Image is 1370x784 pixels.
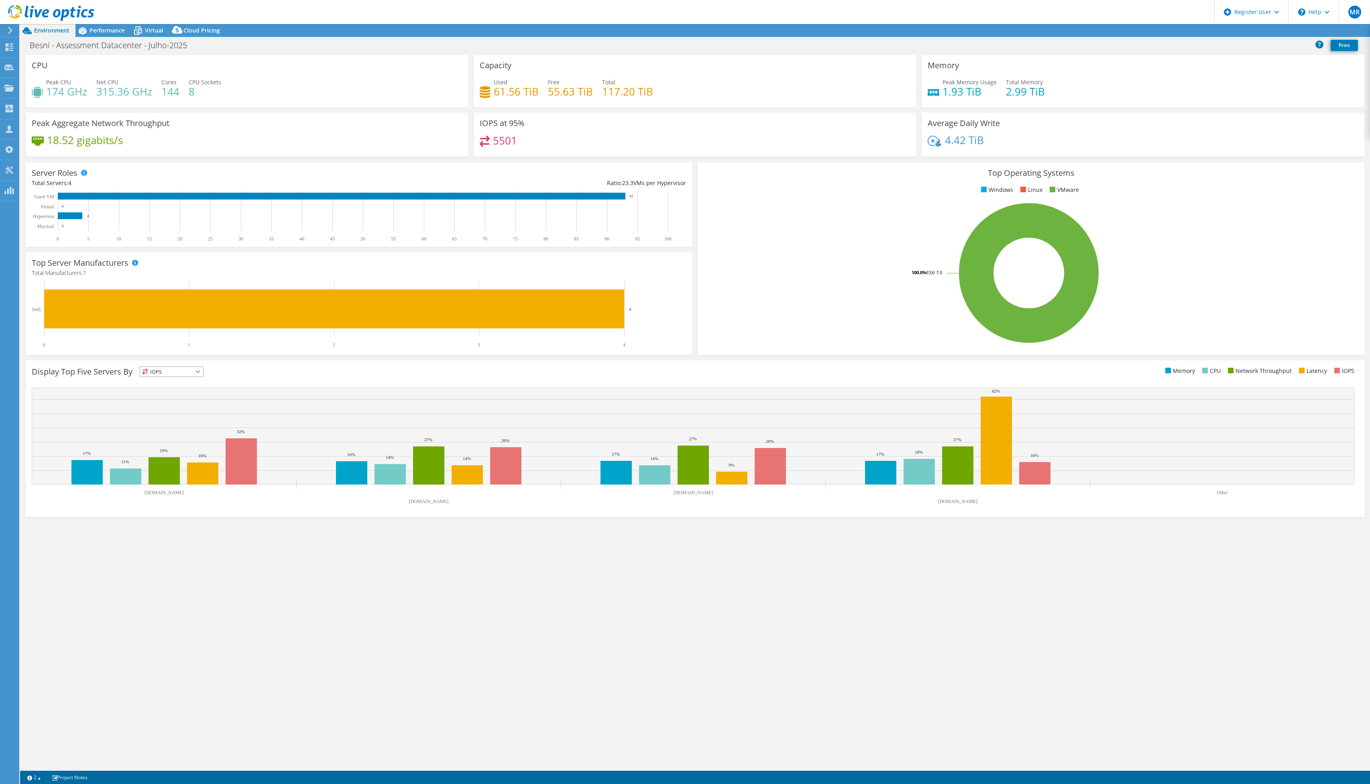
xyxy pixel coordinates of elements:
text: 55 [391,236,396,242]
text: 14% [463,456,471,461]
text: 4 [629,307,631,312]
svg: \n [1298,8,1305,16]
text: 9% [729,462,735,467]
h4: 117.20 TiB [602,87,653,96]
text: 5 [87,236,90,242]
text: 0 [62,204,64,208]
text: 2 [333,342,335,348]
text: 10 [116,236,121,242]
h3: Top Operating Systems [704,169,1358,177]
span: 1 [83,269,86,277]
li: Network Throughput [1226,367,1292,375]
span: 23.3 [622,179,633,187]
text: 26% [766,439,774,444]
li: Latency [1297,367,1327,375]
text: 16% [347,452,355,457]
text: 75 [513,236,518,242]
li: CPU [1200,367,1221,375]
text: Other [1217,490,1228,495]
text: 18% [915,450,923,454]
h3: Average Daily Write [928,119,1000,128]
h3: IOPS at 95% [480,119,525,128]
text: 30 [238,236,243,242]
text: 25 [208,236,213,242]
text: 1 [188,342,190,348]
span: Performance [90,26,125,34]
text: Virtual [41,204,54,210]
span: Total Memory [1006,78,1043,86]
text: [DOMAIN_NAME] [938,499,978,504]
span: Cores [161,78,177,86]
h4: 4.42 TiB [945,136,984,145]
h3: Capacity [480,61,511,70]
text: [DOMAIN_NAME] [409,499,449,504]
text: 17% [83,451,91,456]
text: 62% [992,389,1000,393]
text: 40 [299,236,304,242]
text: 60 [421,236,426,242]
span: MR [1348,6,1361,18]
text: 50 [360,236,365,242]
h4: 18.52 gigabits/s [47,136,123,145]
text: Dell [32,307,41,312]
li: Memory [1163,367,1195,375]
li: Windows [979,185,1013,194]
h4: 55.63 TiB [548,87,593,96]
h4: 1.93 TiB [943,87,997,96]
h3: Top Server Manufacturers [32,259,128,267]
text: 35 [269,236,274,242]
h4: 174 GHz [46,87,87,96]
text: 95 [635,236,640,242]
span: Used [494,78,507,86]
tspan: ESXi 7.0 [926,269,942,275]
h4: Total Manufacturers: [32,269,686,277]
span: IOPS [140,367,203,377]
text: 65 [452,236,457,242]
text: 14% [386,455,394,460]
text: 100 [664,236,672,242]
span: Cloud Pricing [183,26,220,34]
h4: 5501 [493,136,517,145]
text: 0 [57,236,59,242]
h3: Server Roles [32,169,77,177]
text: 32% [237,429,245,434]
text: 19% [160,448,168,453]
text: 85 [574,236,579,242]
text: 17% [876,452,884,456]
text: 16% [1030,453,1038,458]
span: Peak Memory Usage [943,78,997,86]
text: 11% [121,459,129,464]
text: 0 [62,224,64,228]
text: Guest VM [34,194,54,200]
text: 93 [629,194,633,198]
span: Virtual [145,26,163,34]
h3: CPU [32,61,48,70]
h3: Memory [928,61,959,70]
text: 14% [650,456,658,461]
div: Ratio: VMs per Hypervisor [359,179,686,187]
span: Total [602,78,615,86]
text: 90 [605,236,609,242]
text: 3 [478,342,480,348]
span: Environment [34,26,69,34]
text: [DOMAIN_NAME] [674,490,713,495]
text: 70 [482,236,487,242]
text: [DOMAIN_NAME] [145,490,184,495]
h4: 2.99 TiB [1006,87,1045,96]
text: 4 [623,342,625,348]
h4: 144 [161,87,179,96]
span: 4 [68,179,71,187]
li: VMware [1048,185,1079,194]
text: 4 [87,214,89,218]
text: 20 [177,236,182,242]
h4: 61.56 TiB [494,87,539,96]
span: Net CPU [96,78,118,86]
li: Linux [1018,185,1042,194]
text: 16% [198,453,206,458]
h1: Besni - Assessment Datacenter - Julho-2025 [26,41,199,50]
span: CPU Sockets [189,78,221,86]
a: 2 [22,772,47,782]
text: 27% [689,436,697,441]
div: Total Servers: [32,179,359,187]
tspan: 100.0% [912,269,926,275]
